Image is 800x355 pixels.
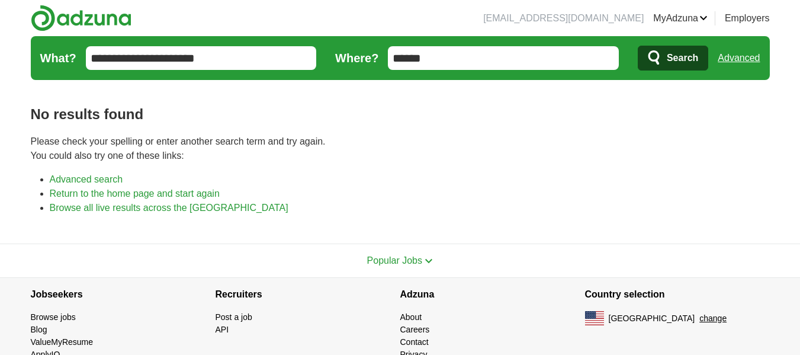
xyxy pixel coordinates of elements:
img: US flag [585,311,604,325]
h4: Country selection [585,278,770,311]
a: ValueMyResume [31,337,94,347]
a: Contact [400,337,429,347]
img: Adzuna logo [31,5,131,31]
li: [EMAIL_ADDRESS][DOMAIN_NAME] [483,11,644,25]
a: Blog [31,325,47,334]
a: Careers [400,325,430,334]
h1: No results found [31,104,770,125]
span: [GEOGRAPHIC_DATA] [609,312,695,325]
a: About [400,312,422,322]
a: Advanced search [50,174,123,184]
a: API [216,325,229,334]
a: MyAdzuna [653,11,708,25]
button: change [699,312,727,325]
label: What? [40,49,76,67]
button: Search [638,46,708,71]
label: Where? [335,49,378,67]
p: Please check your spelling or enter another search term and try again. You could also try one of ... [31,135,770,163]
a: Browse jobs [31,312,76,322]
a: Advanced [718,46,760,70]
img: toggle icon [425,258,433,264]
a: Post a job [216,312,252,322]
span: Search [667,46,698,70]
a: Employers [725,11,770,25]
a: Browse all live results across the [GEOGRAPHIC_DATA] [50,203,288,213]
a: Return to the home page and start again [50,188,220,199]
span: Popular Jobs [367,255,422,266]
